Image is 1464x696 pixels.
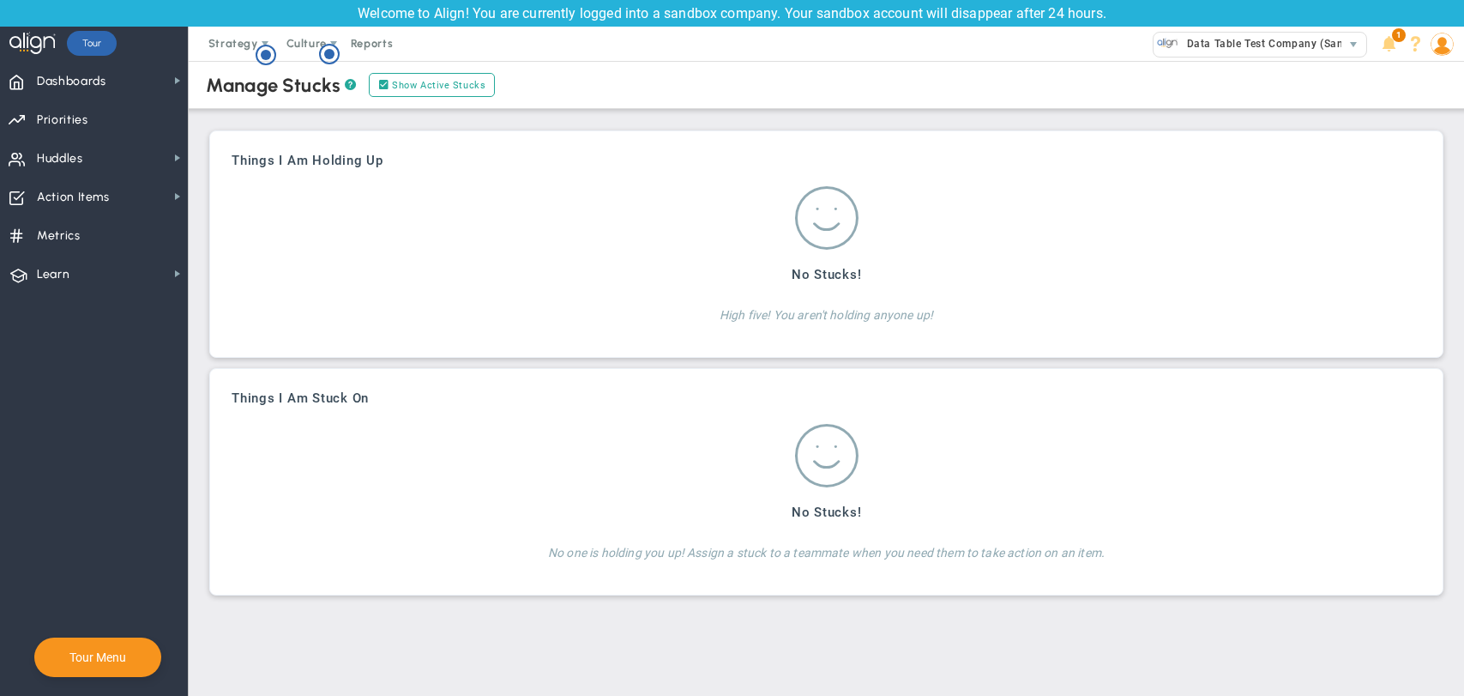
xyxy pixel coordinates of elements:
span: Action Items [37,179,110,215]
h4: High five! You aren't holding anyone up! [469,295,1183,323]
span: Learn [37,257,69,293]
h3: Things I Am Holding Up [232,153,1421,168]
span: Culture [286,37,327,50]
span: Strategy [208,37,258,50]
div: Manage Stucks [206,74,356,97]
span: Metrics [37,218,81,254]
img: 202869.Person.photo [1431,33,1454,56]
span: Huddles [37,141,83,177]
h3: No Stucks! [469,505,1183,520]
label: Show Active Stucks [369,73,495,97]
img: 33584.Company.photo [1157,33,1178,54]
span: Dashboards [37,64,106,100]
li: Announcements [1376,27,1402,61]
h4: No one is holding you up! Assign a stuck to a teammate when you need them to take action on an item. [469,533,1183,560]
span: Reports [342,27,402,61]
span: 1 [1392,28,1406,42]
button: Tour Menu [64,650,131,665]
span: Data Table Test Company (Sandbox) [1178,33,1372,55]
span: select [1341,33,1366,57]
span: Priorities [37,102,88,138]
li: Help & Frequently Asked Questions (FAQ) [1402,27,1429,61]
h3: Things I Am Stuck On [232,390,1421,406]
h3: No Stucks! [469,267,1183,282]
